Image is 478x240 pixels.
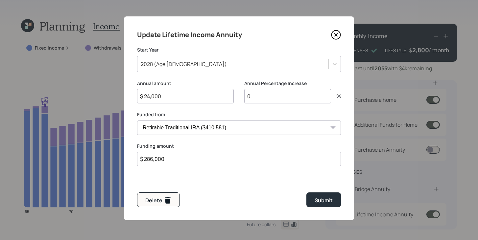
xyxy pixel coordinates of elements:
label: Annual amount [137,80,234,87]
label: Start Year [137,47,341,53]
button: Submit [306,192,341,207]
label: Funded from [137,111,341,118]
label: Annual Percentage Increase [244,80,341,87]
div: 2028 (Age [DEMOGRAPHIC_DATA]) [141,60,227,68]
label: Funding amount [137,143,341,149]
button: Delete [137,192,180,207]
h4: Update Lifetime Income Annuity [137,30,242,40]
div: Delete [145,196,172,204]
div: Submit [315,196,333,204]
div: % [331,94,341,99]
